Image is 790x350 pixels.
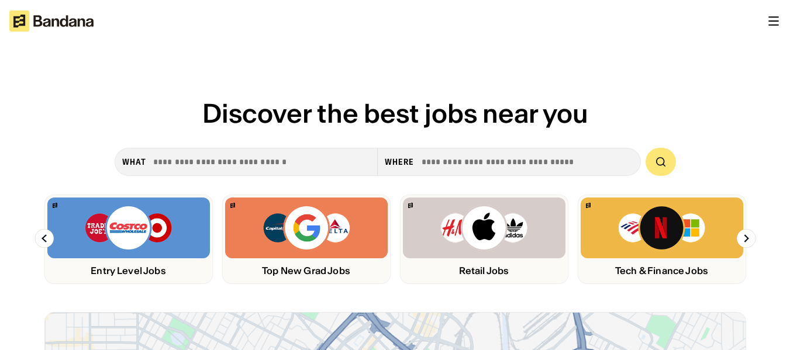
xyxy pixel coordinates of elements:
[581,265,743,276] div: Tech & Finance Jobs
[617,205,706,251] img: Bank of America, Netflix, Microsoft logos
[262,205,351,251] img: Capital One, Google, Delta logos
[578,195,746,284] a: Bandana logoBank of America, Netflix, Microsoft logosTech & Finance Jobs
[84,205,173,251] img: Trader Joe’s, Costco, Target logos
[400,195,568,284] a: Bandana logoH&M, Apply, Adidas logosRetail Jobs
[440,205,529,251] img: H&M, Apply, Adidas logos
[35,229,54,248] img: Left Arrow
[408,203,413,208] img: Bandana logo
[122,157,146,167] div: what
[586,203,591,208] img: Bandana logo
[9,11,94,32] img: Bandana logotype
[202,97,588,130] span: Discover the best jobs near you
[403,265,565,276] div: Retail Jobs
[44,195,213,284] a: Bandana logoTrader Joe’s, Costco, Target logosEntry Level Jobs
[737,229,755,248] img: Right Arrow
[53,203,57,208] img: Bandana logo
[225,265,388,276] div: Top New Grad Jobs
[230,203,235,208] img: Bandana logo
[385,157,415,167] div: Where
[47,265,210,276] div: Entry Level Jobs
[222,195,391,284] a: Bandana logoCapital One, Google, Delta logosTop New Grad Jobs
